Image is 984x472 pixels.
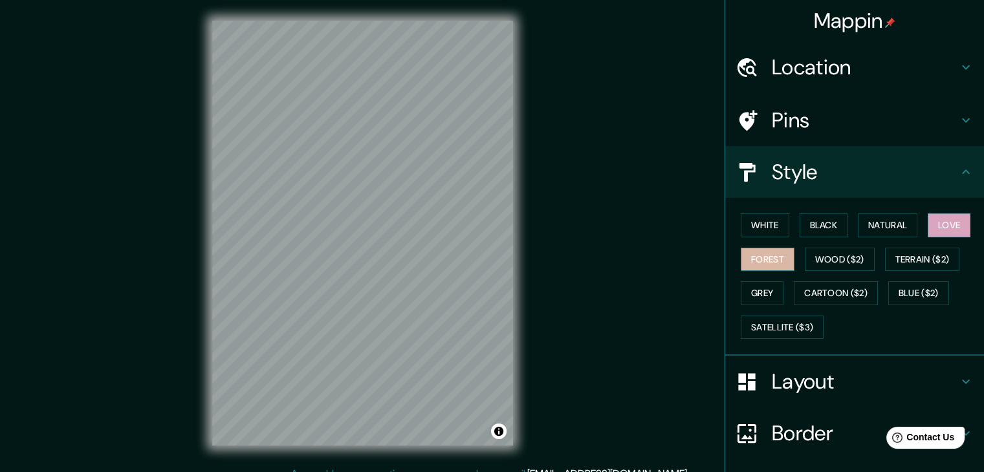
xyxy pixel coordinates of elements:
[491,424,507,439] button: Toggle attribution
[725,41,984,93] div: Location
[814,8,896,34] h4: Mappin
[212,21,513,445] canvas: Map
[888,281,949,305] button: Blue ($2)
[741,248,794,272] button: Forest
[885,248,960,272] button: Terrain ($2)
[772,369,958,394] h4: Layout
[741,213,789,237] button: White
[772,159,958,185] h4: Style
[772,107,958,133] h4: Pins
[725,407,984,459] div: Border
[772,420,958,446] h4: Border
[725,356,984,407] div: Layout
[805,248,875,272] button: Wood ($2)
[772,54,958,80] h4: Location
[869,422,970,458] iframe: Help widget launcher
[794,281,878,305] button: Cartoon ($2)
[725,146,984,198] div: Style
[725,94,984,146] div: Pins
[858,213,917,237] button: Natural
[885,17,895,28] img: pin-icon.png
[800,213,848,237] button: Black
[741,316,824,339] button: Satellite ($3)
[741,281,783,305] button: Grey
[928,213,970,237] button: Love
